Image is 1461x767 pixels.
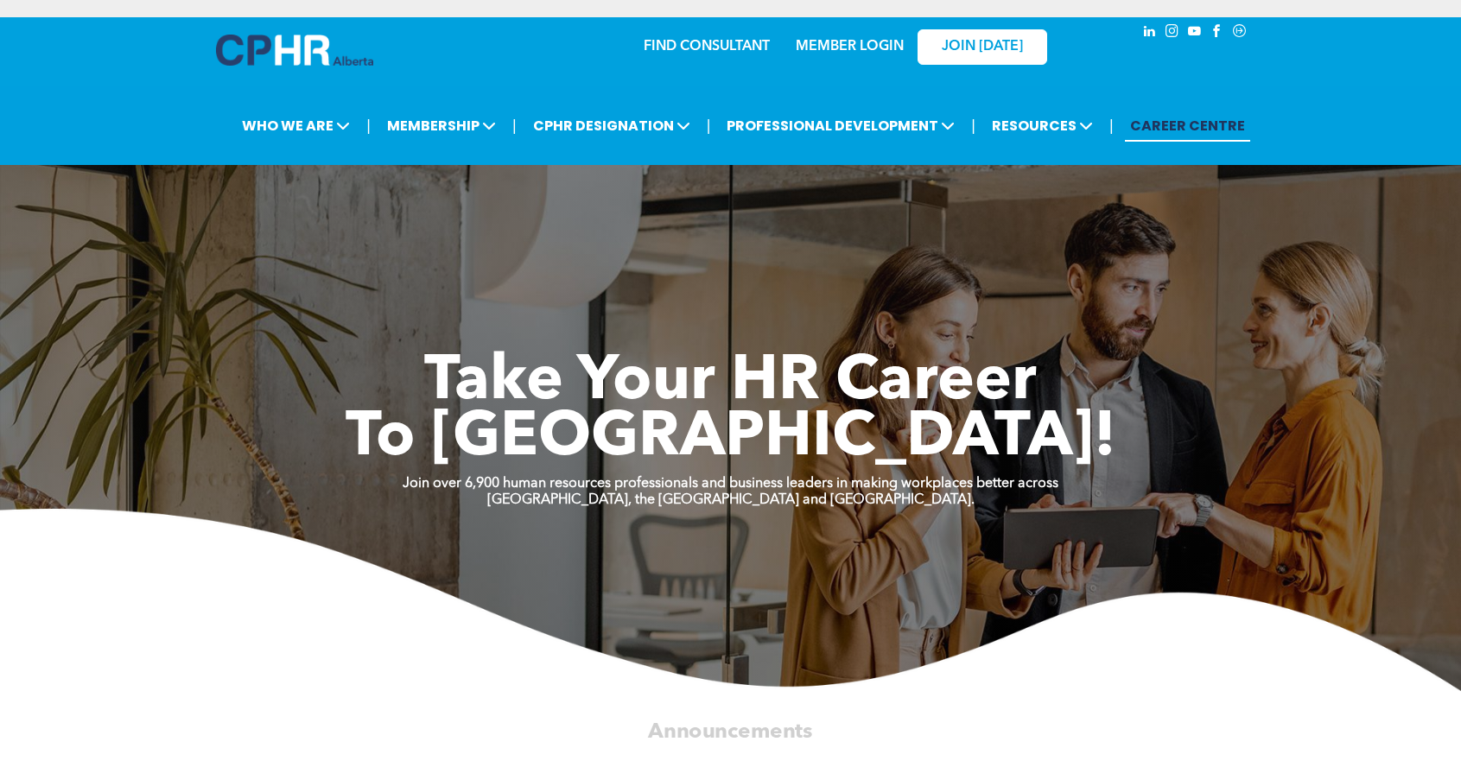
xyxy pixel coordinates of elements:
[942,39,1023,55] span: JOIN [DATE]
[1140,22,1159,45] a: linkedin
[987,110,1098,142] span: RESOURCES
[528,110,696,142] span: CPHR DESIGNATION
[796,40,904,54] a: MEMBER LOGIN
[1109,108,1114,143] li: |
[1125,110,1250,142] a: CAREER CENTRE
[487,493,975,507] strong: [GEOGRAPHIC_DATA], the [GEOGRAPHIC_DATA] and [GEOGRAPHIC_DATA].
[918,29,1047,65] a: JOIN [DATE]
[707,108,711,143] li: |
[1163,22,1182,45] a: instagram
[721,110,960,142] span: PROFESSIONAL DEVELOPMENT
[1230,22,1249,45] a: Social network
[366,108,371,143] li: |
[346,408,1116,470] span: To [GEOGRAPHIC_DATA]!
[971,108,975,143] li: |
[382,110,501,142] span: MEMBERSHIP
[1208,22,1227,45] a: facebook
[644,40,770,54] a: FIND CONSULTANT
[403,477,1058,491] strong: Join over 6,900 human resources professionals and business leaders in making workplaces better ac...
[1185,22,1204,45] a: youtube
[424,352,1037,414] span: Take Your HR Career
[216,35,373,66] img: A blue and white logo for cp alberta
[512,108,517,143] li: |
[648,721,812,742] span: Announcements
[237,110,355,142] span: WHO WE ARE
